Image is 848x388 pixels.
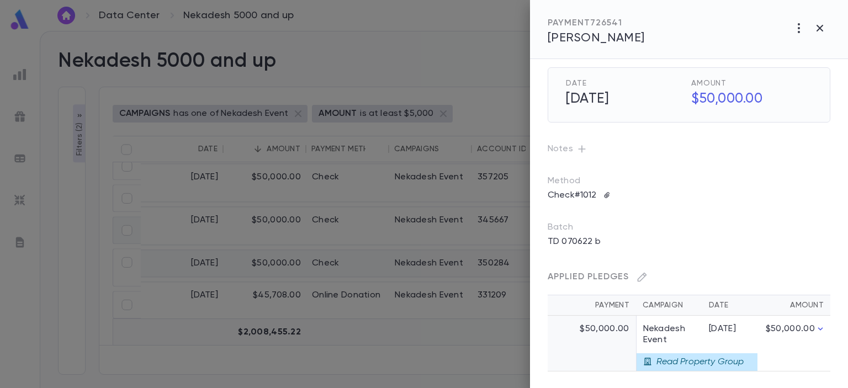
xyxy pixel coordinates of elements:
th: Date [702,295,757,316]
p: TD 070622 b [541,233,607,251]
span: [PERSON_NAME] [548,32,645,44]
p: Batch [548,222,830,233]
div: PAYMENT 726541 [548,18,645,29]
p: Read Property Group [656,357,744,368]
p: Notes [548,140,830,158]
h5: $50,000.00 [685,88,812,111]
td: Nekadesh Event [636,316,702,354]
th: Amount [757,295,830,316]
td: $50,000.00 [548,316,636,354]
span: Applied Pledges [548,273,629,281]
span: Date [566,79,687,88]
p: Check #1012 [541,187,603,204]
p: Method [548,176,603,187]
span: Amount [691,79,812,88]
h5: [DATE] [559,88,687,111]
div: [DATE] [709,323,751,334]
th: Payment [548,295,636,316]
td: $50,000.00 [757,316,830,354]
th: Campaign [636,295,702,316]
